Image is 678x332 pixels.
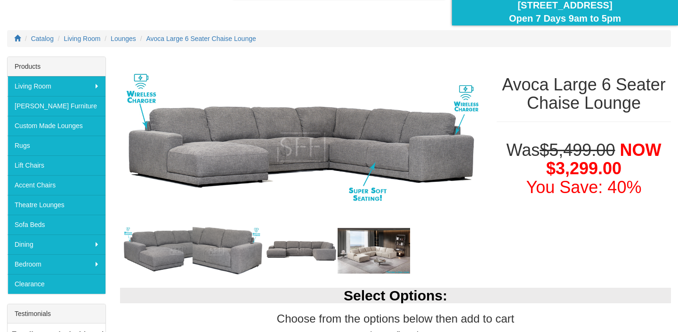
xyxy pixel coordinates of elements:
[64,35,101,42] a: Living Room
[8,215,105,235] a: Sofa Beds
[8,76,105,96] a: Living Room
[8,235,105,254] a: Dining
[111,35,136,42] a: Lounges
[526,178,642,197] font: You Save: 40%
[8,136,105,155] a: Rugs
[8,155,105,175] a: Lift Chairs
[8,274,105,294] a: Clearance
[31,35,54,42] a: Catalog
[540,140,615,160] del: $5,499.00
[497,141,671,197] h1: Was
[8,175,105,195] a: Accent Chairs
[8,304,105,324] div: Testimonials
[120,313,671,325] h3: Choose from the options below then add to cart
[8,116,105,136] a: Custom Made Lounges
[146,35,256,42] a: Avoca Large 6 Seater Chaise Lounge
[8,96,105,116] a: [PERSON_NAME] Furniture
[8,254,105,274] a: Bedroom
[546,140,661,178] span: NOW $3,299.00
[344,288,447,303] b: Select Options:
[8,57,105,76] div: Products
[8,195,105,215] a: Theatre Lounges
[497,75,671,113] h1: Avoca Large 6 Seater Chaise Lounge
